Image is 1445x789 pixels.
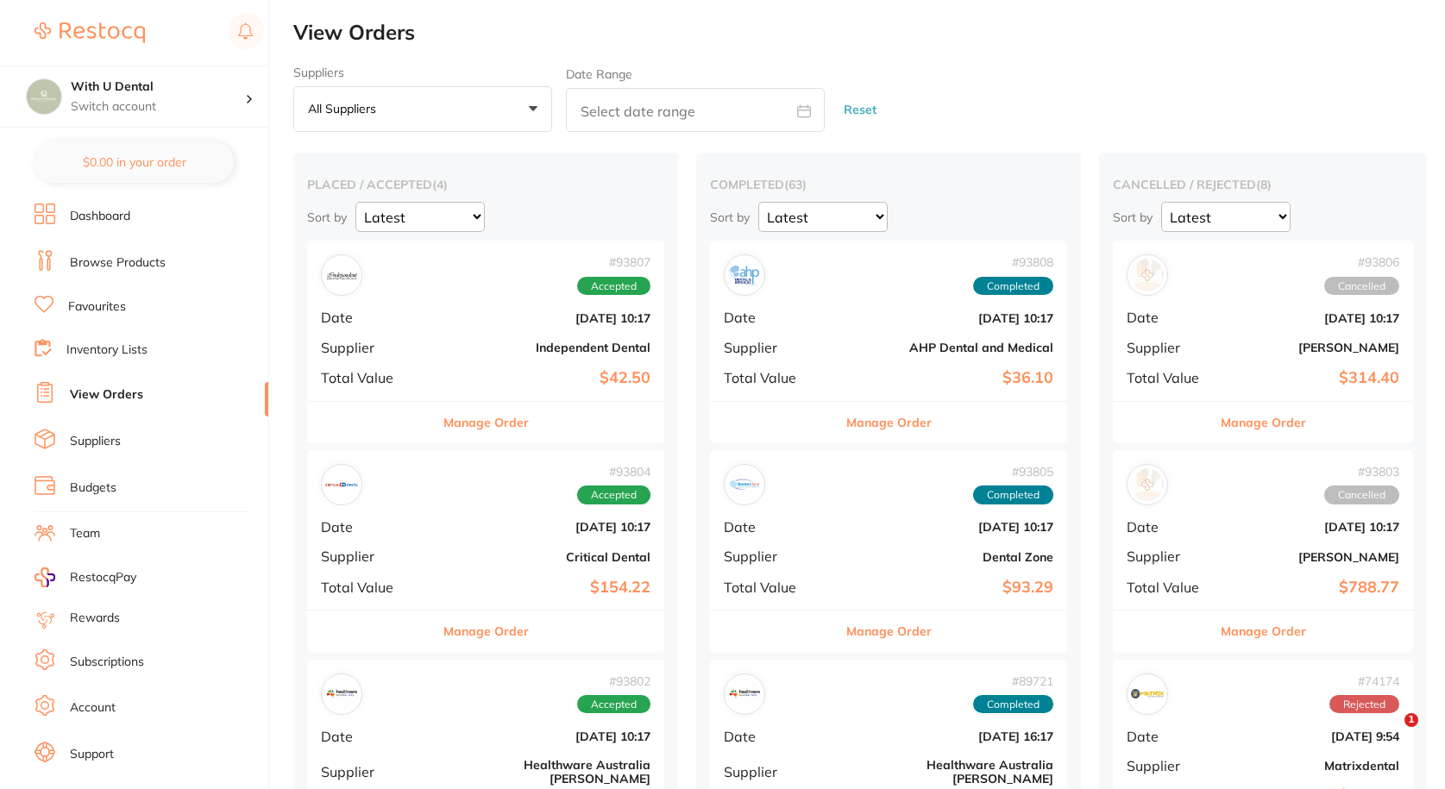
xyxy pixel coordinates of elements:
b: Dental Zone [843,550,1053,564]
span: Total Value [724,579,829,595]
button: Manage Order [1221,611,1306,652]
a: Support [70,746,114,763]
p: Sort by [710,210,750,225]
span: Accepted [577,277,650,296]
span: # 89721 [973,674,1053,688]
img: Independent Dental [325,259,358,291]
span: Cancelled [1324,485,1399,504]
a: Restocq Logo [35,13,145,53]
img: With U Dental [27,79,61,114]
button: All suppliers [293,86,552,133]
p: All suppliers [308,101,383,116]
p: Sort by [307,210,347,225]
span: Total Value [1127,370,1213,385]
span: Total Value [1127,579,1213,595]
span: Supplier [321,340,426,355]
b: [PERSON_NAME] [1227,550,1399,564]
span: # 93807 [577,255,650,269]
span: Date [724,729,829,744]
b: $36.10 [843,369,1053,387]
h4: With U Dental [71,78,245,96]
a: Inventory Lists [66,341,148,359]
a: Suppliers [70,433,121,450]
span: # 93806 [1324,255,1399,269]
img: Dental Zone [728,468,761,501]
span: # 93804 [577,465,650,479]
button: Reset [839,87,882,133]
span: Supplier [1127,548,1213,564]
span: 1 [1404,713,1418,727]
iframe: Intercom live chat [1369,713,1410,755]
label: Suppliers [293,66,552,79]
b: Critical Dental [440,550,650,564]
button: Manage Order [443,402,529,443]
b: $93.29 [843,579,1053,597]
span: Completed [973,695,1053,714]
a: Team [70,525,100,542]
h2: cancelled / rejected ( 8 ) [1113,177,1413,192]
button: Manage Order [846,402,932,443]
div: Critical Dental#93804AcceptedDate[DATE] 10:17SupplierCritical DentalTotal Value$154.22Manage Order [307,450,664,653]
span: Supplier [321,764,426,780]
div: Independent Dental#93807AcceptedDate[DATE] 10:17SupplierIndependent DentalTotal Value$42.50Manage... [307,241,664,443]
span: Accepted [577,695,650,714]
b: $314.40 [1227,369,1399,387]
img: Henry Schein Halas [1131,259,1164,291]
b: [DATE] 10:17 [843,520,1053,534]
b: $154.22 [440,579,650,597]
span: Date [321,310,426,325]
span: Date [724,519,829,535]
b: [DATE] 10:17 [440,520,650,534]
button: Manage Order [846,611,932,652]
b: [DATE] 10:17 [440,311,650,325]
span: Supplier [1127,758,1213,773]
img: Healthware Australia Ridley [728,678,761,711]
a: Subscriptions [70,654,144,671]
a: View Orders [70,386,143,404]
span: Date [321,729,426,744]
span: Supplier [321,548,426,564]
h2: placed / accepted ( 4 ) [307,177,664,192]
b: Independent Dental [440,341,650,354]
span: Date [1127,729,1213,744]
span: Accepted [577,485,650,504]
span: Date [1127,310,1213,325]
span: Date [1127,519,1213,535]
span: Supplier [724,548,829,564]
b: Matrixdental [1227,759,1399,773]
input: Select date range [566,88,825,132]
span: Rejected [1329,695,1399,714]
img: Adam Dental [1131,468,1164,501]
a: Favourites [68,298,126,316]
span: # 74174 [1329,674,1399,688]
b: AHP Dental and Medical [843,341,1053,354]
b: [PERSON_NAME] [1227,341,1399,354]
span: Total Value [724,370,829,385]
h2: completed ( 63 ) [710,177,1067,192]
b: $42.50 [440,369,650,387]
span: Total Value [321,579,426,595]
p: Sort by [1113,210,1153,225]
span: Supplier [724,764,829,780]
b: [DATE] 10:17 [843,311,1053,325]
img: Healthware Australia Ridley [325,678,358,711]
label: Date Range [566,67,632,81]
p: Switch account [71,98,245,116]
img: AHP Dental and Medical [728,259,761,291]
button: Manage Order [1221,402,1306,443]
span: # 93803 [1324,465,1399,479]
span: Date [724,310,829,325]
h2: View Orders [293,21,1445,45]
b: [DATE] 10:17 [1227,520,1399,534]
button: Manage Order [443,611,529,652]
span: # 93805 [973,465,1053,479]
img: Critical Dental [325,468,358,501]
img: Restocq Logo [35,22,145,43]
span: Total Value [321,370,426,385]
b: [DATE] 16:17 [843,730,1053,743]
span: # 93808 [973,255,1053,269]
b: [DATE] 10:17 [440,730,650,743]
a: Browse Products [70,254,166,272]
span: Supplier [1127,340,1213,355]
span: Date [321,519,426,535]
